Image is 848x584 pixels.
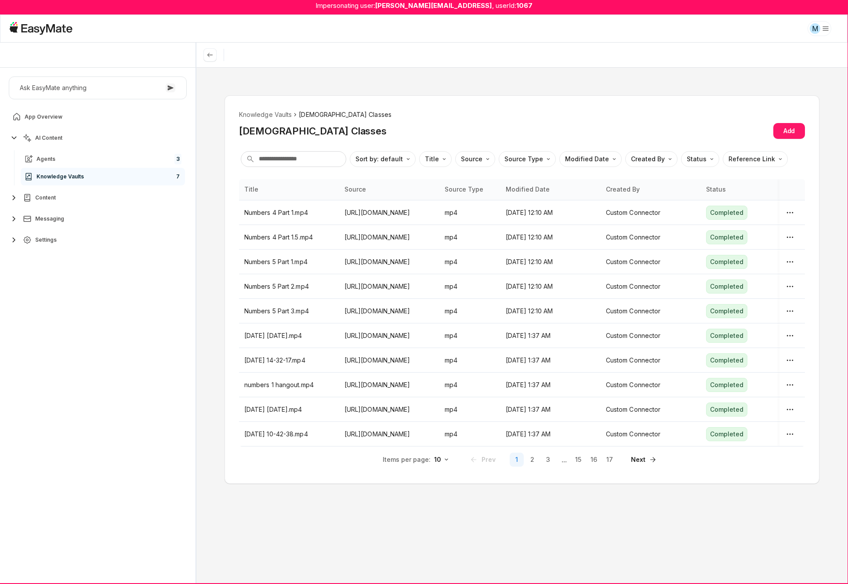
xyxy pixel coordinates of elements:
span: Agents [36,156,55,163]
p: Numbers 5 Part 3.mp4 [244,306,334,316]
p: mp4 [445,282,495,291]
p: Reference Link [728,154,775,164]
p: [DATE] 1:37 AM [506,429,595,439]
p: [DATE] 12:10 AM [506,306,595,316]
p: Numbers 5 Part 2.mp4 [244,282,334,291]
button: 1 [510,453,524,467]
p: Source [461,154,482,164]
p: mp4 [445,355,495,365]
p: Custom Connector [606,282,696,291]
p: Numbers 4 Part 1.5.mp4 [244,232,334,242]
button: 17 [603,453,617,467]
div: Completed [706,206,747,220]
button: Sort by: default [350,151,416,167]
div: Completed [706,353,747,367]
button: Source [455,151,495,167]
p: Numbers 5 Part 1.mp4 [244,257,334,267]
th: Status [701,179,801,200]
span: Content [35,194,56,201]
span: 3 [174,154,181,164]
button: Settings [9,231,187,249]
p: [DATE] 12:10 AM [506,282,595,291]
button: Reference Link [723,151,788,167]
span: [DEMOGRAPHIC_DATA] Classes [299,110,391,120]
button: 2 [525,453,540,467]
button: 16 [587,453,601,467]
button: Content [9,189,187,207]
p: [DATE] 1:37 AM [506,355,595,365]
a: App Overview [9,108,187,126]
span: Knowledge Vaults [36,173,84,180]
nav: breadcrumb [239,110,805,120]
p: Custom Connector [606,380,696,390]
span: 7 [174,171,181,182]
div: Completed [706,403,747,417]
button: Go to next page [627,452,661,468]
p: Title [425,154,439,164]
button: Status [681,151,719,167]
p: [DATE] 12:10 AM [506,232,595,242]
div: Completed [706,304,747,318]
p: [DATE] 1:37 AM [506,380,595,390]
p: [URL][DOMAIN_NAME] [344,429,434,439]
th: Modified Date [500,179,601,200]
p: Custom Connector [606,331,696,341]
p: [URL][DOMAIN_NAME] [344,232,434,242]
p: [DATE] 1:37 AM [506,331,595,341]
p: Custom Connector [606,355,696,365]
th: Title [239,179,339,200]
a: Knowledge Vaults7 [21,168,185,185]
button: Modified Date [559,151,622,167]
p: mp4 [445,429,495,439]
button: Source Type [499,151,556,167]
div: Completed [706,329,747,343]
span: Settings [35,236,57,243]
p: [URL][DOMAIN_NAME] [344,355,434,365]
p: [DATE] 12:10 AM [506,257,595,267]
th: Source [339,179,439,200]
p: mp4 [445,306,495,316]
p: mp4 [445,208,495,218]
button: Add [773,123,805,139]
p: mp4 [445,331,495,341]
p: numbers 1 hangout.mp4 [244,380,334,390]
p: Numbers 4 Part 1.mp4 [244,208,334,218]
p: [URL][DOMAIN_NAME] [344,405,434,414]
a: Agents3 [21,150,185,168]
span: ... [557,454,571,465]
p: Custom Connector [606,429,696,439]
button: Created By [625,151,678,167]
p: Source Type [504,154,543,164]
p: mp4 [445,380,495,390]
p: Sort by: default [355,154,403,164]
p: mp4 [445,405,495,414]
button: 3 [541,453,555,467]
p: Custom Connector [606,306,696,316]
p: Status [687,154,707,164]
p: Created By [631,154,665,164]
p: [DATE] [DATE].mp4 [244,405,334,414]
button: AI Content [9,129,187,147]
p: [URL][DOMAIN_NAME] [344,331,434,341]
p: [DATE] 1:37 AM [506,405,595,414]
p: Items per page: [383,455,431,464]
strong: [PERSON_NAME][EMAIL_ADDRESS] [375,1,492,11]
div: Completed [706,279,747,294]
li: Knowledge Vaults [239,110,292,120]
p: Custom Connector [606,208,696,218]
p: Custom Connector [606,232,696,242]
p: mp4 [445,257,495,267]
button: 15 [571,453,585,467]
span: AI Content [35,134,62,141]
div: Completed [706,255,747,269]
p: [URL][DOMAIN_NAME] [344,306,434,316]
p: [DATE] 10-42-38.mp4 [244,429,334,439]
p: Custom Connector [606,257,696,267]
p: [URL][DOMAIN_NAME] [344,380,434,390]
div: Completed [706,427,747,441]
button: Messaging [9,210,187,228]
p: Modified Date [565,154,609,164]
p: Custom Connector [606,405,696,414]
p: [URL][DOMAIN_NAME] [344,208,434,218]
